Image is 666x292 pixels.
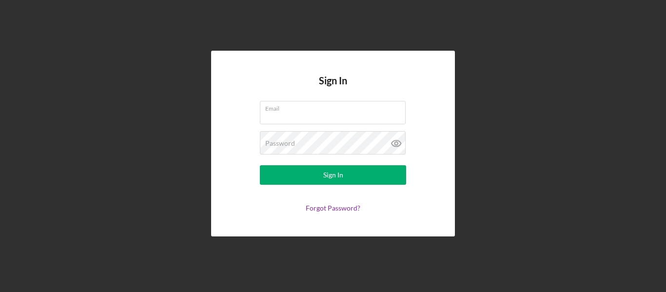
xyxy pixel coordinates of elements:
h4: Sign In [319,75,347,101]
button: Sign In [260,165,406,185]
div: Sign In [323,165,343,185]
label: Password [265,139,295,147]
label: Email [265,101,406,112]
a: Forgot Password? [306,204,360,212]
